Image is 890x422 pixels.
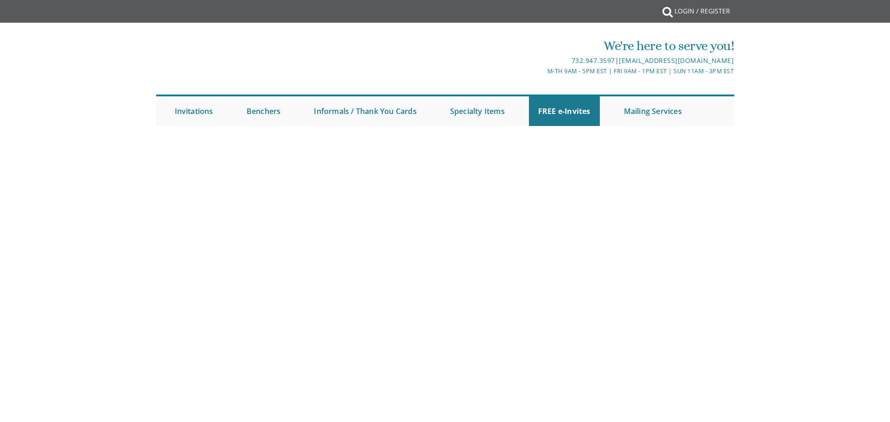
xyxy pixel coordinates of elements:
a: Mailing Services [615,96,691,126]
div: M-Th 9am - 5pm EST | Fri 9am - 1pm EST | Sun 11am - 3pm EST [349,66,734,76]
a: 732.947.3597 [572,56,615,65]
a: [EMAIL_ADDRESS][DOMAIN_NAME] [619,56,734,65]
a: FREE e-Invites [529,96,600,126]
div: We're here to serve you! [349,37,734,55]
div: | [349,55,734,66]
a: Invitations [165,96,222,126]
a: Informals / Thank You Cards [305,96,426,126]
a: Benchers [237,96,290,126]
a: Specialty Items [441,96,514,126]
